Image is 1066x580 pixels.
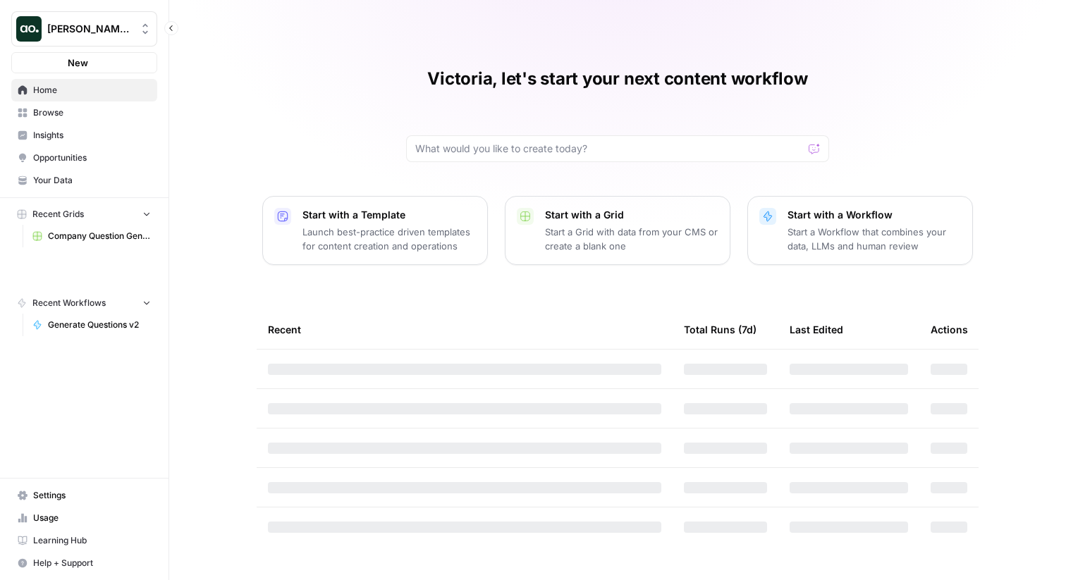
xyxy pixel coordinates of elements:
[427,68,807,90] h1: Victoria, let's start your next content workflow
[33,106,151,119] span: Browse
[11,147,157,169] a: Opportunities
[11,169,157,192] a: Your Data
[33,489,151,502] span: Settings
[11,292,157,314] button: Recent Workflows
[788,225,961,253] p: Start a Workflow that combines your data, LLMs and human review
[33,152,151,164] span: Opportunities
[262,196,488,265] button: Start with a TemplateLaunch best-practice driven templates for content creation and operations
[505,196,730,265] button: Start with a GridStart a Grid with data from your CMS or create a blank one
[16,16,42,42] img: Dillon Test Logo
[747,196,973,265] button: Start with a WorkflowStart a Workflow that combines your data, LLMs and human review
[32,208,84,221] span: Recent Grids
[33,174,151,187] span: Your Data
[26,314,157,336] a: Generate Questions v2
[931,310,968,349] div: Actions
[33,84,151,97] span: Home
[33,557,151,569] span: Help + Support
[11,484,157,507] a: Settings
[33,129,151,142] span: Insights
[790,310,843,349] div: Last Edited
[302,208,476,222] p: Start with a Template
[48,230,151,242] span: Company Question Generation
[11,52,157,73] button: New
[11,552,157,574] button: Help + Support
[11,11,157,47] button: Workspace: Dillon Test
[545,208,718,222] p: Start with a Grid
[11,79,157,101] a: Home
[33,534,151,547] span: Learning Hub
[26,225,157,247] a: Company Question Generation
[11,204,157,225] button: Recent Grids
[788,208,961,222] p: Start with a Workflow
[268,310,661,349] div: Recent
[68,56,88,70] span: New
[684,310,756,349] div: Total Runs (7d)
[545,225,718,253] p: Start a Grid with data from your CMS or create a blank one
[48,319,151,331] span: Generate Questions v2
[33,512,151,524] span: Usage
[11,101,157,124] a: Browse
[415,142,803,156] input: What would you like to create today?
[47,22,133,36] span: [PERSON_NAME] Test
[11,507,157,529] a: Usage
[302,225,476,253] p: Launch best-practice driven templates for content creation and operations
[11,529,157,552] a: Learning Hub
[32,297,106,309] span: Recent Workflows
[11,124,157,147] a: Insights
